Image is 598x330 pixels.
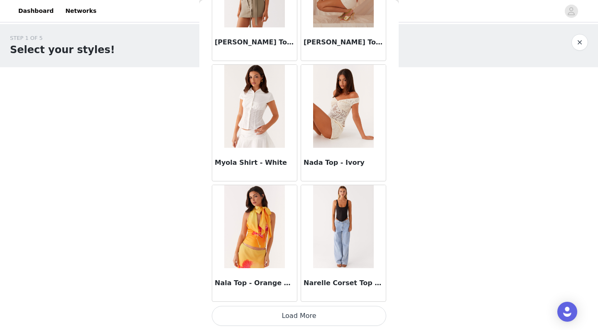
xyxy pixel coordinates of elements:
[212,306,386,326] button: Load More
[215,37,294,47] h3: [PERSON_NAME] Top - Khaki
[313,65,373,148] img: Nada Top - Ivory
[215,158,294,168] h3: Myola Shirt - White
[304,37,383,47] h3: [PERSON_NAME] Top - Cream
[13,2,59,20] a: Dashboard
[60,2,101,20] a: Networks
[10,34,115,42] div: STEP 1 OF 5
[304,158,383,168] h3: Nada Top - Ivory
[313,185,373,268] img: Narelle Corset Top - Black
[224,65,284,148] img: Myola Shirt - White
[557,302,577,322] div: Open Intercom Messenger
[215,278,294,288] h3: Nala Top - Orange Floral
[567,5,575,18] div: avatar
[304,278,383,288] h3: Narelle Corset Top - Black
[10,42,115,57] h1: Select your styles!
[224,185,284,268] img: Nala Top - Orange Floral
